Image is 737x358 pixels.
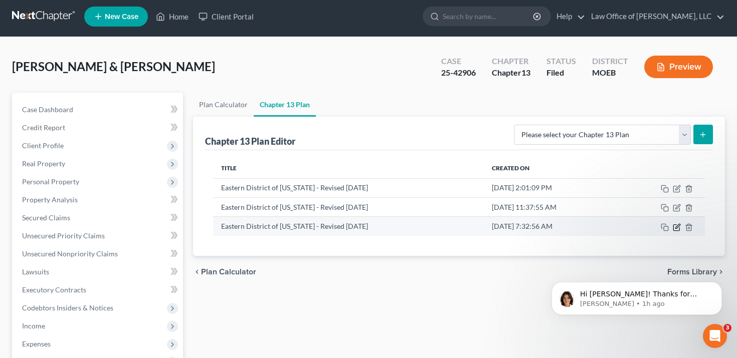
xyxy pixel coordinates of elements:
span: 13 [521,68,530,77]
th: Title [213,158,484,178]
a: Unsecured Nonpriority Claims [14,245,183,263]
span: Credit Report [22,123,65,132]
td: Eastern District of [US_STATE] - Revised [DATE] [213,178,484,197]
span: Income [22,321,45,330]
span: Case Dashboard [22,105,73,114]
a: Chapter 13 Plan [254,93,316,117]
div: Status [546,56,576,67]
a: Home [151,8,194,26]
span: Personal Property [22,177,79,186]
button: Preview [644,56,713,78]
a: Credit Report [14,119,183,137]
span: Lawsuits [22,267,49,276]
a: Executory Contracts [14,281,183,299]
span: Executory Contracts [22,285,86,294]
span: Real Property [22,159,65,168]
div: Filed [546,67,576,79]
span: [PERSON_NAME] & [PERSON_NAME] [12,59,215,74]
div: MOEB [592,67,628,79]
td: Eastern District of [US_STATE] - Revised [DATE] [213,217,484,236]
div: Chapter [492,56,530,67]
span: Plan Calculator [201,268,256,276]
iframe: Intercom live chat [703,324,727,348]
td: [DATE] 2:01:09 PM [484,178,618,197]
div: Chapter 13 Plan Editor [205,135,295,147]
a: Unsecured Priority Claims [14,227,183,245]
input: Search by name... [443,7,534,26]
th: Created On [484,158,618,178]
button: chevron_left Plan Calculator [193,268,256,276]
div: 25-42906 [441,67,476,79]
span: New Case [105,13,138,21]
a: Help [551,8,585,26]
a: Case Dashboard [14,101,183,119]
a: Client Portal [194,8,259,26]
td: Eastern District of [US_STATE] - Revised [DATE] [213,197,484,216]
div: Chapter [492,67,530,79]
div: District [592,56,628,67]
a: Plan Calculator [193,93,254,117]
td: [DATE] 7:32:56 AM [484,217,618,236]
a: Property Analysis [14,191,183,209]
a: Lawsuits [14,263,183,281]
span: Client Profile [22,141,64,150]
a: Law Office of [PERSON_NAME], LLC [586,8,724,26]
span: 3 [723,324,731,332]
span: Unsecured Nonpriority Claims [22,249,118,258]
div: Case [441,56,476,67]
span: Codebtors Insiders & Notices [22,303,113,312]
a: Secured Claims [14,209,183,227]
i: chevron_left [193,268,201,276]
td: [DATE] 11:37:55 AM [484,197,618,216]
span: Expenses [22,339,51,348]
span: Unsecured Priority Claims [22,231,105,240]
iframe: Intercom notifications message [536,261,737,331]
span: Property Analysis [22,195,78,204]
span: Secured Claims [22,213,70,222]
